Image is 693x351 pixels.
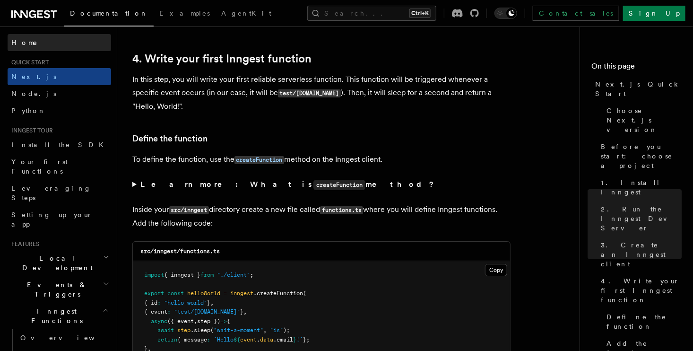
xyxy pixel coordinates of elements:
button: Search...Ctrl+K [307,6,436,21]
span: data [260,336,273,343]
span: "./client" [217,272,250,278]
kbd: Ctrl+K [409,9,431,18]
span: `Hello [214,336,234,343]
a: Next.js Quick Start [591,76,682,102]
h4: On this page [591,61,682,76]
span: , [243,308,247,315]
span: .email [273,336,293,343]
code: src/inngest [169,206,209,214]
span: : [167,308,171,315]
span: { message [177,336,207,343]
span: ; [250,272,253,278]
a: 1. Install Inngest [597,174,682,201]
span: Next.js Quick Start [595,79,682,98]
code: functions.ts [320,206,363,214]
button: Toggle dark mode [494,8,517,19]
span: ( [303,290,306,297]
span: helloWorld [187,290,220,297]
p: Inside your directory create a new file called where you will define Inngest functions. Add the f... [132,203,511,230]
span: , [210,299,214,306]
span: Define the function [606,312,682,331]
a: Choose Next.js version [603,102,682,138]
button: Inngest Functions [8,303,111,329]
a: Your first Functions [8,153,111,180]
a: 3. Create an Inngest client [597,237,682,272]
span: Setting up your app [11,211,93,228]
summary: Learn more: What iscreateFunctionmethod? [132,178,511,192]
span: Before you start: choose a project [601,142,682,170]
span: { [227,318,230,325]
span: await [157,327,174,333]
a: Define the function [132,132,208,145]
span: "hello-world" [164,299,207,306]
span: ); [283,327,290,333]
span: 3. Create an Inngest client [601,240,682,269]
a: Overview [17,329,111,346]
span: export [144,290,164,297]
a: AgentKit [216,3,277,26]
span: Documentation [70,9,148,17]
span: .createFunction [253,290,303,297]
span: Local Development [8,254,103,272]
a: Documentation [64,3,154,26]
span: step [177,327,191,333]
span: async [151,318,167,325]
button: Local Development [8,250,111,276]
span: Overview [20,334,118,342]
span: from [200,272,214,278]
span: Leveraging Steps [11,184,91,202]
span: 2. Run the Inngest Dev Server [601,204,682,233]
span: => [220,318,227,325]
a: Python [8,102,111,119]
a: Setting up your app [8,206,111,233]
span: { id [144,299,157,306]
span: event [240,336,257,343]
span: AgentKit [221,9,271,17]
span: Features [8,240,39,248]
span: Your first Functions [11,158,68,175]
code: createFunction [234,156,284,164]
a: 4. Write your first Inngest function [132,52,312,65]
a: Leveraging Steps [8,180,111,206]
span: : [157,299,161,306]
span: Install the SDK [11,141,109,149]
span: } [207,299,210,306]
span: ( [210,327,214,333]
span: Events & Triggers [8,280,103,299]
span: } [240,308,243,315]
span: Python [11,107,46,114]
span: { event [144,308,167,315]
a: Node.js [8,85,111,102]
p: To define the function, use the method on the Inngest client. [132,153,511,167]
span: ${ [234,336,240,343]
span: Inngest Functions [8,307,102,325]
button: Events & Triggers [8,276,111,303]
a: Next.js [8,68,111,85]
button: Copy [485,264,507,276]
span: , [194,318,197,325]
span: "wait-a-moment" [214,327,263,333]
span: Node.js [11,90,56,97]
a: createFunction [234,155,284,164]
span: { inngest } [164,272,200,278]
a: Define the function [603,308,682,335]
span: Home [11,38,38,47]
a: Sign Up [623,6,685,21]
a: 4. Write your first Inngest function [597,272,682,308]
span: ({ event [167,318,194,325]
span: 4. Write your first Inngest function [601,276,682,305]
span: } [293,336,296,343]
span: const [167,290,184,297]
span: "1s" [270,327,283,333]
code: test/[DOMAIN_NAME] [278,89,341,97]
span: "test/[DOMAIN_NAME]" [174,308,240,315]
p: In this step, you will write your first reliable serverless function. This function will be trigg... [132,73,511,113]
a: 2. Run the Inngest Dev Server [597,201,682,237]
span: . [257,336,260,343]
a: Contact sales [533,6,619,21]
span: }; [303,336,310,343]
a: Examples [154,3,216,26]
code: src/inngest/functions.ts [140,248,220,254]
span: : [207,336,210,343]
strong: Learn more: What is method? [140,180,436,189]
